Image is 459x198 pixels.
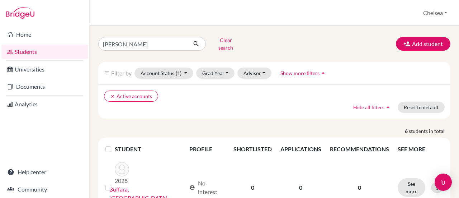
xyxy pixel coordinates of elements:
[176,70,181,76] span: (1)
[398,178,425,197] button: See more
[393,141,448,158] th: SEE MORE
[104,91,158,102] button: clearActive accounts
[185,141,229,158] th: PROFILE
[1,62,88,77] a: Universities
[6,7,34,19] img: Bridge-U
[189,179,225,196] div: No interest
[330,183,389,192] p: 0
[1,97,88,111] a: Analytics
[409,127,450,135] span: students in total
[435,174,452,191] div: Open Intercom Messenger
[420,6,450,20] button: Chelsea
[326,141,393,158] th: RECOMMENDATIONS
[110,94,115,99] i: clear
[276,141,326,158] th: APPLICATIONS
[396,37,450,51] button: Add student
[1,27,88,42] a: Home
[347,102,398,113] button: Hide all filtersarrow_drop_up
[115,141,185,158] th: STUDENT
[320,69,327,77] i: arrow_drop_up
[115,162,129,176] img: Buffara, Victoria
[111,70,132,77] span: Filter by
[98,37,187,51] input: Find student by name...
[104,70,110,76] i: filter_list
[115,176,129,185] p: 2028
[1,45,88,59] a: Students
[189,185,195,190] span: account_circle
[353,104,384,110] span: Hide all filters
[384,103,392,111] i: arrow_drop_up
[274,68,333,79] button: Show more filtersarrow_drop_up
[1,165,88,179] a: Help center
[1,182,88,197] a: Community
[206,34,246,53] button: Clear search
[1,79,88,94] a: Documents
[280,70,320,76] span: Show more filters
[405,127,409,135] strong: 6
[196,68,235,79] button: Grad Year
[134,68,193,79] button: Account Status(1)
[229,141,276,158] th: SHORTLISTED
[237,68,271,79] button: Advisor
[398,102,445,113] button: Reset to default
